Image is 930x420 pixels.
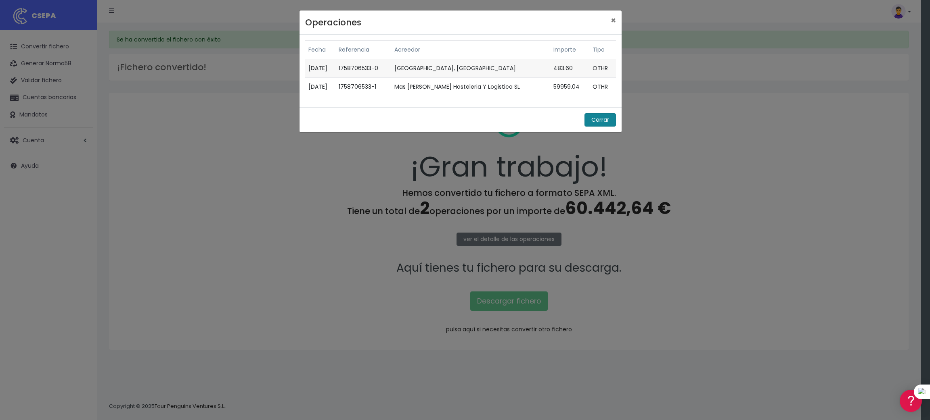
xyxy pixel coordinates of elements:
div: Información general [8,56,153,64]
td: [DATE] [305,59,336,78]
td: 1758706533-1 [335,78,391,96]
td: Mas [PERSON_NAME] Hosteleria Y Logistica SL [391,78,550,96]
td: 1758706533-0 [335,59,391,78]
td: OTHR [589,78,616,96]
span: × [611,15,616,26]
button: Close [605,10,622,30]
td: OTHR [589,59,616,78]
a: API [8,206,153,218]
button: Contáctanos [8,216,153,230]
div: Facturación [8,160,153,168]
a: Videotutoriales [8,127,153,139]
a: Perfiles de empresas [8,139,153,152]
a: POWERED BY ENCHANT [111,232,155,240]
h4: Operaciones [305,16,361,29]
th: Fecha [305,41,336,59]
a: Información general [8,69,153,81]
th: Acreedor [391,41,550,59]
div: Convertir ficheros [8,89,153,97]
td: 59959.04 [550,78,590,96]
button: Cerrar [584,113,616,127]
td: [GEOGRAPHIC_DATA], [GEOGRAPHIC_DATA] [391,59,550,78]
td: 483.60 [550,59,590,78]
th: Referencia [335,41,391,59]
a: Formatos [8,102,153,114]
a: General [8,173,153,185]
th: Importe [550,41,590,59]
a: Problemas habituales [8,114,153,127]
th: Tipo [589,41,616,59]
div: Programadores [8,193,153,201]
td: [DATE] [305,78,336,96]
